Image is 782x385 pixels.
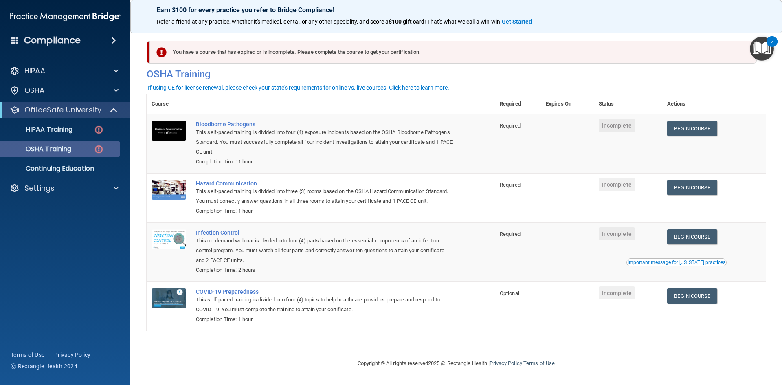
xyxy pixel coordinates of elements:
[157,6,756,14] p: Earn $100 for every practice you refer to Bridge Compliance!
[389,18,424,25] strong: $100 gift card
[156,47,167,57] img: exclamation-circle-solid-danger.72ef9ffc.png
[667,288,717,304] a: Begin Course
[24,183,55,193] p: Settings
[626,258,727,266] button: Read this if you are a dental practitioner in the state of CA
[157,18,389,25] span: Refer a friend at any practice, whether it's medical, dental, or any other speciality, and score a
[196,265,454,275] div: Completion Time: 2 hours
[500,182,521,188] span: Required
[196,180,454,187] a: Hazard Communication
[24,86,45,95] p: OSHA
[500,123,521,129] span: Required
[196,236,454,265] div: This on-demand webinar is divided into four (4) parts based on the essential components of an inf...
[308,350,605,376] div: Copyright © All rights reserved 2025 @ Rectangle Health | |
[541,94,594,114] th: Expires On
[11,362,77,370] span: Ⓒ Rectangle Health 2024
[10,66,119,76] a: HIPAA
[662,94,766,114] th: Actions
[5,165,116,173] p: Continuing Education
[5,145,71,153] p: OSHA Training
[24,35,81,46] h4: Compliance
[502,18,532,25] strong: Get Started
[628,260,725,265] div: Important message for [US_STATE] practices
[196,295,454,315] div: This self-paced training is divided into four (4) topics to help healthcare providers prepare and...
[10,105,118,115] a: OfficeSafe University
[196,206,454,216] div: Completion Time: 1 hour
[10,9,121,25] img: PMB logo
[196,121,454,128] a: Bloodborne Pathogens
[150,41,757,64] div: You have a course that has expired or is incomplete. Please complete the course to get your certi...
[196,187,454,206] div: This self-paced training is divided into three (3) rooms based on the OSHA Hazard Communication S...
[495,94,541,114] th: Required
[594,94,663,114] th: Status
[523,360,555,366] a: Terms of Use
[24,105,101,115] p: OfficeSafe University
[599,286,635,299] span: Incomplete
[94,144,104,154] img: danger-circle.6113f641.png
[54,351,91,359] a: Privacy Policy
[771,42,773,52] div: 2
[196,315,454,324] div: Completion Time: 1 hour
[667,180,717,195] a: Begin Course
[147,84,450,92] button: If using CE for license renewal, please check your state's requirements for online vs. live cours...
[424,18,502,25] span: ! That's what we call a win-win.
[10,183,119,193] a: Settings
[500,231,521,237] span: Required
[490,360,522,366] a: Privacy Policy
[5,125,72,134] p: HIPAA Training
[599,119,635,132] span: Incomplete
[196,288,454,295] a: COVID-19 Preparedness
[10,86,119,95] a: OSHA
[94,125,104,135] img: danger-circle.6113f641.png
[502,18,533,25] a: Get Started
[148,85,449,90] div: If using CE for license renewal, please check your state's requirements for online vs. live cours...
[750,37,774,61] button: Open Resource Center, 2 new notifications
[147,68,766,80] h4: OSHA Training
[24,66,45,76] p: HIPAA
[667,121,717,136] a: Begin Course
[196,157,454,167] div: Completion Time: 1 hour
[11,351,44,359] a: Terms of Use
[196,229,454,236] a: Infection Control
[599,178,635,191] span: Incomplete
[196,128,454,157] div: This self-paced training is divided into four (4) exposure incidents based on the OSHA Bloodborne...
[500,290,519,296] span: Optional
[667,229,717,244] a: Begin Course
[599,227,635,240] span: Incomplete
[147,94,191,114] th: Course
